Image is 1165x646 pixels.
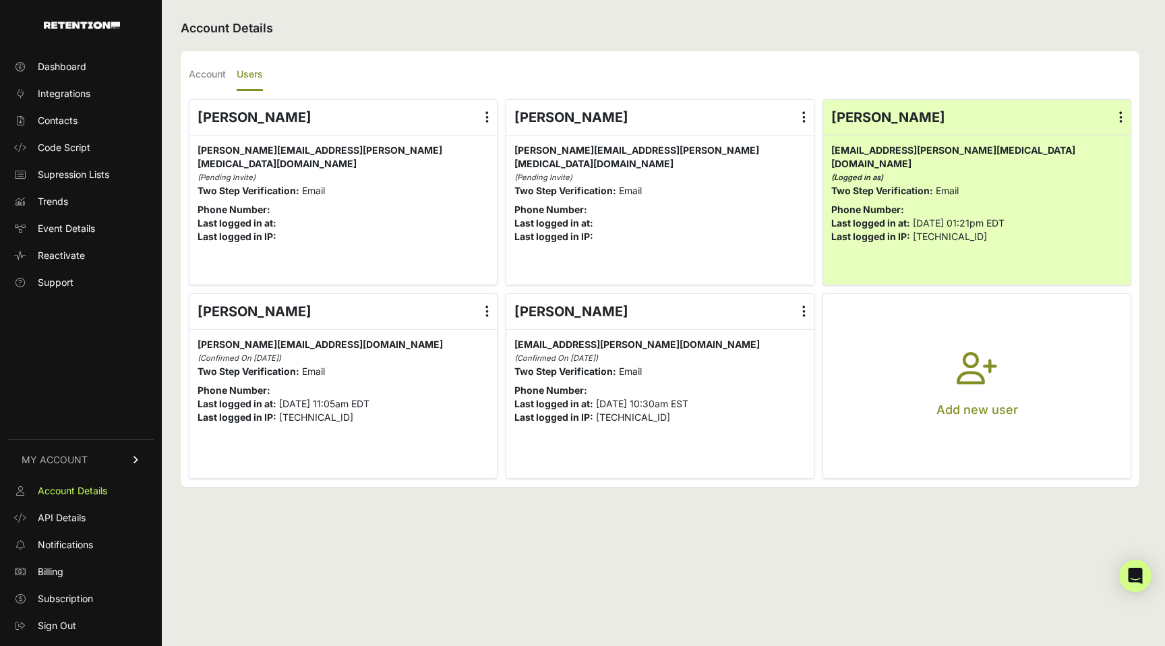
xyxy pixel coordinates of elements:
[8,137,154,158] a: Code Script
[38,538,93,552] span: Notifications
[8,245,154,266] a: Reactivate
[38,592,93,606] span: Subscription
[514,411,593,423] strong: Last logged in IP:
[198,398,276,409] strong: Last logged in at:
[8,480,154,502] a: Account Details
[514,204,587,215] strong: Phone Number:
[22,453,88,467] span: MY ACCOUNT
[8,588,154,610] a: Subscription
[506,100,814,135] div: [PERSON_NAME]
[198,365,299,377] strong: Two Step Verification:
[198,204,270,215] strong: Phone Number:
[198,144,442,169] span: [PERSON_NAME][EMAIL_ADDRESS][PERSON_NAME][MEDICAL_DATA][DOMAIN_NAME]
[913,231,987,242] span: [TECHNICAL_ID]
[38,484,107,498] span: Account Details
[198,339,443,350] span: [PERSON_NAME][EMAIL_ADDRESS][DOMAIN_NAME]
[936,401,1018,419] p: Add new user
[237,59,263,91] label: Users
[514,231,593,242] strong: Last logged in IP:
[831,217,910,229] strong: Last logged in at:
[514,384,587,396] strong: Phone Number:
[198,173,256,182] i: (Pending Invite)
[279,411,353,423] span: [TECHNICAL_ID]
[189,59,226,91] label: Account
[514,173,572,182] i: (Pending Invite)
[831,173,883,182] i: (Logged in as)
[831,231,910,242] strong: Last logged in IP:
[8,56,154,78] a: Dashboard
[831,185,933,196] strong: Two Step Verification:
[44,22,120,29] img: Retention.com
[38,619,76,633] span: Sign Out
[8,439,154,480] a: MY ACCOUNT
[823,100,1131,135] div: [PERSON_NAME]
[514,339,760,350] span: [EMAIL_ADDRESS][PERSON_NAME][DOMAIN_NAME]
[38,87,90,100] span: Integrations
[514,144,759,169] span: [PERSON_NAME][EMAIL_ADDRESS][PERSON_NAME][MEDICAL_DATA][DOMAIN_NAME]
[38,168,109,181] span: Supression Lists
[302,365,325,377] span: Email
[38,114,78,127] span: Contacts
[514,365,616,377] strong: Two Step Verification:
[514,353,598,363] i: (Confirmed On [DATE])
[8,164,154,185] a: Supression Lists
[8,218,154,239] a: Event Details
[38,511,86,525] span: API Details
[38,565,63,579] span: Billing
[181,19,1139,38] h2: Account Details
[8,507,154,529] a: API Details
[619,185,642,196] span: Email
[38,249,85,262] span: Reactivate
[514,217,593,229] strong: Last logged in at:
[189,294,497,329] div: [PERSON_NAME]
[8,272,154,293] a: Support
[38,195,68,208] span: Trends
[189,100,497,135] div: [PERSON_NAME]
[831,204,904,215] strong: Phone Number:
[198,185,299,196] strong: Two Step Verification:
[596,398,688,409] span: [DATE] 10:30am EST
[8,561,154,583] a: Billing
[38,276,73,289] span: Support
[38,222,95,235] span: Event Details
[8,534,154,556] a: Notifications
[506,294,814,329] div: [PERSON_NAME]
[198,217,276,229] strong: Last logged in at:
[38,141,90,154] span: Code Script
[596,411,670,423] span: [TECHNICAL_ID]
[514,185,616,196] strong: Two Step Verification:
[936,185,959,196] span: Email
[8,191,154,212] a: Trends
[1119,560,1152,592] div: Open Intercom Messenger
[514,398,593,409] strong: Last logged in at:
[831,144,1075,169] span: [EMAIL_ADDRESS][PERSON_NAME][MEDICAL_DATA][DOMAIN_NAME]
[8,615,154,637] a: Sign Out
[198,231,276,242] strong: Last logged in IP:
[8,110,154,131] a: Contacts
[8,83,154,105] a: Integrations
[198,411,276,423] strong: Last logged in IP:
[279,398,369,409] span: [DATE] 11:05am EDT
[198,353,281,363] i: (Confirmed On [DATE])
[38,60,86,74] span: Dashboard
[302,185,325,196] span: Email
[823,294,1131,479] button: Add new user
[913,217,1005,229] span: [DATE] 01:21pm EDT
[198,384,270,396] strong: Phone Number:
[619,365,642,377] span: Email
